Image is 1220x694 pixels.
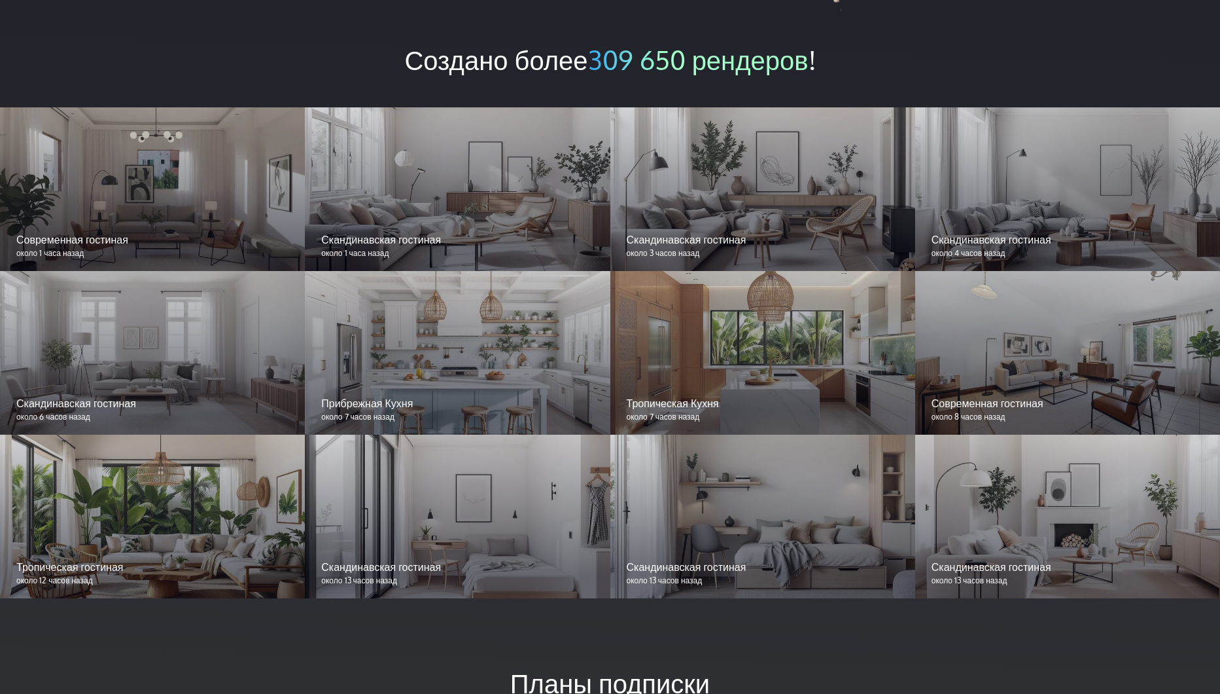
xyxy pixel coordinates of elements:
[16,412,90,422] ya-tr-span: около 6 часов назад
[321,233,441,246] ya-tr-span: Скандинавская гостиная
[627,233,746,246] ya-tr-span: Скандинавская гостиная
[16,575,93,585] ya-tr-span: около 12 часов назад
[321,397,413,410] ya-tr-span: Прибрежная Кухня
[932,559,1204,575] p: Скандинавская гостиная
[588,43,809,76] ya-tr-span: 309 650 рендеров
[16,248,84,258] ya-tr-span: около 1 часа назад
[16,560,123,574] ya-tr-span: Тропическая гостиная
[627,397,719,410] ya-tr-span: Тропическая Кухня
[321,248,389,258] ya-tr-span: около 1 часа назад
[321,412,394,422] ya-tr-span: около 7 часов назад
[16,233,128,246] ya-tr-span: Современная гостиная
[932,397,1043,410] ya-tr-span: Современная гостиная
[627,575,899,587] p: около 13 часов назад
[932,412,1005,422] ya-tr-span: около 8 часов назад
[627,559,899,575] p: Скандинавская гостиная
[932,575,1204,587] p: около 13 часов назад
[321,575,397,585] ya-tr-span: около 13 часов назад
[16,397,136,410] ya-tr-span: Скандинавская гостиная
[627,411,899,423] p: около 7 часов назад
[932,248,1005,258] ya-tr-span: около 4 часов назад
[809,43,816,76] ya-tr-span: !
[627,248,700,258] ya-tr-span: около 3 часов назад
[321,560,441,574] ya-tr-span: Скандинавская гостиная
[404,43,587,76] ya-tr-span: Создано более
[932,233,1051,246] ya-tr-span: Скандинавская гостиная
